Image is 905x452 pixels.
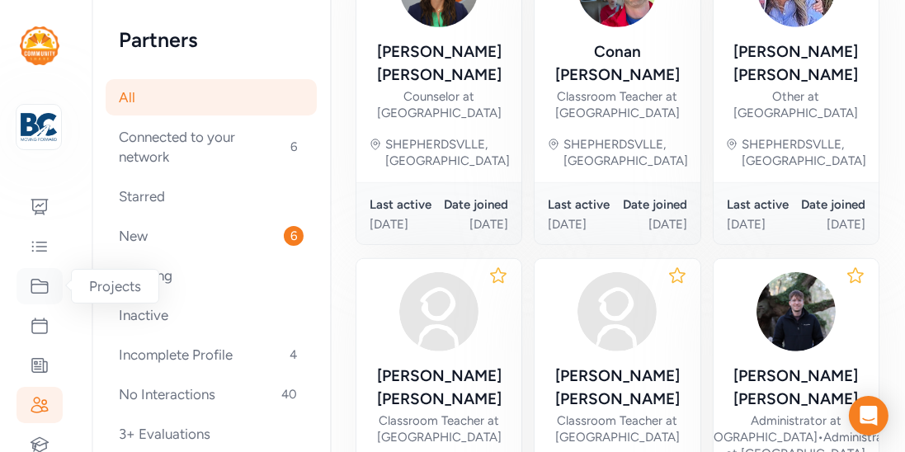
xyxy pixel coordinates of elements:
span: 4 [283,345,304,365]
div: [DATE] [796,216,865,233]
div: Last active [727,196,796,213]
div: Conan [PERSON_NAME] [548,40,686,87]
div: SHEPHERDSVLLE, [GEOGRAPHIC_DATA] [385,136,510,169]
span: 6 [284,137,304,157]
div: [DATE] [727,216,796,233]
img: 1bWDXj0PTZWFKAr06Ojo [757,272,836,351]
div: No Interactions [106,376,317,412]
div: Starred [106,178,317,214]
img: avatar38fbb18c.svg [399,272,478,351]
div: Other at [GEOGRAPHIC_DATA] [727,88,865,121]
div: Classroom Teacher at [GEOGRAPHIC_DATA] [548,412,686,445]
img: avatar38fbb18c.svg [577,272,657,351]
div: Date joined [796,196,865,213]
div: [DATE] [548,216,617,233]
div: SHEPHERDSVLLE, [GEOGRAPHIC_DATA] [742,136,866,169]
span: 40 [275,384,304,404]
div: [DATE] [617,216,686,233]
div: [PERSON_NAME] [PERSON_NAME] [693,365,899,411]
span: • [818,430,823,445]
div: Open Intercom Messenger [849,396,889,436]
span: 6 [284,226,304,246]
div: [DATE] [370,216,439,233]
img: logo [20,26,59,65]
div: Last active [370,196,439,213]
div: Classroom Teacher at [GEOGRAPHIC_DATA] [548,88,686,121]
div: [DATE] [439,216,508,233]
div: SHEPHERDSVLLE, [GEOGRAPHIC_DATA] [563,136,688,169]
div: [PERSON_NAME] [PERSON_NAME] [548,365,686,411]
div: All [106,79,317,115]
div: Date joined [617,196,686,213]
div: Counselor at [GEOGRAPHIC_DATA] [370,88,508,121]
div: [PERSON_NAME] [PERSON_NAME] [370,40,508,87]
div: Classroom Teacher at [GEOGRAPHIC_DATA] [370,412,508,445]
div: New [106,218,317,254]
div: Last active [548,196,617,213]
div: Sleeping [106,257,317,294]
div: 3+ Evaluations [106,416,317,452]
h2: Partners [119,26,304,53]
div: [PERSON_NAME] [PERSON_NAME] [727,40,865,87]
div: Connected to your network [106,119,317,175]
div: Inactive [106,297,317,333]
div: [PERSON_NAME] [PERSON_NAME] [370,365,508,411]
img: logo [21,109,57,145]
div: Incomplete Profile [106,337,317,373]
div: Date joined [439,196,508,213]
